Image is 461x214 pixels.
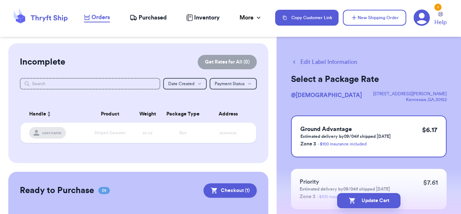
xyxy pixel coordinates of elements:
[139,13,167,22] span: Purchased
[42,130,62,136] span: username
[204,105,256,123] th: Address
[198,55,257,69] button: Get Rates for All (0)
[300,186,390,192] p: Estimated delivery by 09/04 if shipped [DATE]
[194,13,220,22] span: Inventory
[215,82,245,86] span: Payment Status
[373,91,447,97] div: [STREET_ADDRESS][PERSON_NAME]
[434,12,447,27] a: Help
[94,131,126,135] span: Striped Sweater
[300,126,352,132] span: Ground Advantage
[422,125,437,135] p: $ 6.17
[291,92,362,98] span: @ [DEMOGRAPHIC_DATA]
[275,10,339,26] button: Copy Customer Link
[413,9,430,26] a: 1
[343,10,406,26] button: New Shipping Order
[186,13,220,22] a: Inventory
[98,187,110,194] span: 01
[143,131,153,135] span: xx oz
[84,13,110,22] a: Orders
[46,110,52,118] button: Sort ascending
[423,178,438,188] p: $ 7.61
[300,179,319,185] span: Priority
[434,18,447,27] span: Help
[434,4,442,11] div: 1
[291,58,357,66] button: Edit Label Information
[163,78,207,89] button: Date Created
[291,74,447,85] h2: Select a Package Rate
[300,134,391,139] p: Estimated delivery by 09/04 if shipped [DATE]
[219,131,237,135] span: xxxxxxxx
[318,142,367,146] a: - $100 insurance included
[86,105,134,123] th: Product
[20,56,65,68] h2: Incomplete
[130,13,167,22] a: Purchased
[373,97,447,102] div: Kennesaw , GA , 30152
[337,193,400,208] button: Update Cart
[134,105,162,123] th: Weight
[91,13,110,22] span: Orders
[300,141,316,147] span: Zone 3
[210,78,257,89] button: Payment Status
[179,131,187,135] span: Box
[162,105,204,123] th: Package Type
[29,110,46,118] span: Handle
[20,185,94,196] h2: Ready to Purchase
[240,13,262,22] div: More
[203,183,257,198] button: Checkout (1)
[168,82,194,86] span: Date Created
[20,78,160,89] input: Search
